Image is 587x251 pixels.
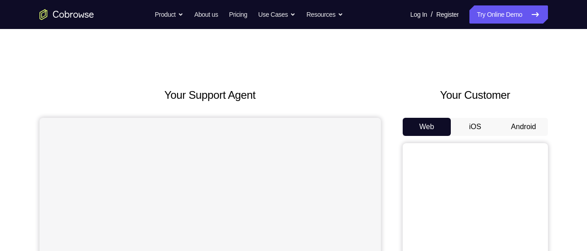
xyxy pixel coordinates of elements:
h2: Your Support Agent [39,87,381,103]
h2: Your Customer [403,87,548,103]
a: Go to the home page [39,9,94,20]
button: iOS [451,118,499,136]
a: Register [436,5,459,24]
button: Android [499,118,548,136]
span: / [431,9,433,20]
button: Use Cases [258,5,296,24]
a: Log In [410,5,427,24]
button: Product [155,5,183,24]
a: About us [194,5,218,24]
button: Resources [306,5,343,24]
a: Pricing [229,5,247,24]
a: Try Online Demo [469,5,548,24]
button: Web [403,118,451,136]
